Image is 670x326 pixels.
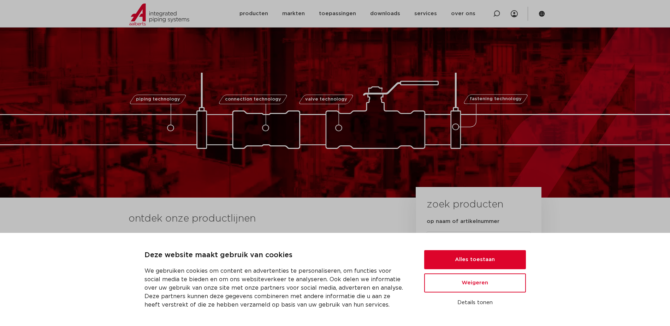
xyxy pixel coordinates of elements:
[144,250,407,261] p: Deze website maakt gebruik van cookies
[427,218,499,225] label: op naam of artikelnummer
[470,97,522,102] span: fastening technology
[424,273,526,292] button: Weigeren
[424,250,526,269] button: Alles toestaan
[129,212,392,226] h3: ontdek onze productlijnen
[305,97,347,102] span: valve technology
[427,231,530,248] input: zoeken
[144,267,407,309] p: We gebruiken cookies om content en advertenties te personaliseren, om functies voor social media ...
[427,198,503,212] h3: zoek producten
[424,297,526,309] button: Details tonen
[136,97,180,102] span: piping technology
[225,97,281,102] span: connection technology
